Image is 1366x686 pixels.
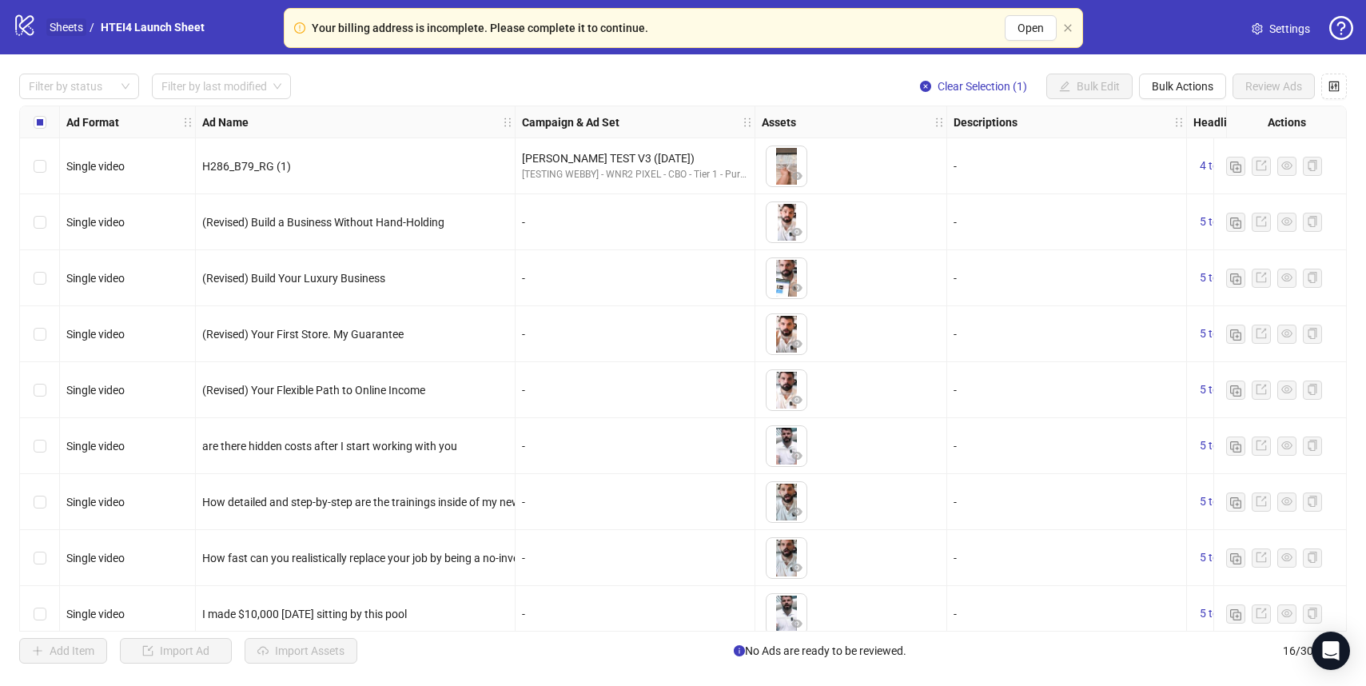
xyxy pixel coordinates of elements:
span: export [1256,496,1267,507]
img: Asset 1 [767,314,806,354]
span: Single video [66,440,125,453]
span: (Revised) Your First Store. My Guarantee [202,328,404,341]
span: holder [945,117,956,128]
span: question-circle [1329,16,1353,40]
span: - [954,552,957,564]
span: eye [791,506,802,517]
span: 5 texts [1200,439,1233,452]
div: Resize Assets column [942,106,946,138]
span: H286_B79_RG (1) [202,160,291,173]
button: Preview [787,223,806,242]
div: Select row 6 [20,418,60,474]
button: 5 texts [1193,213,1240,232]
button: Duplicate [1226,548,1245,568]
span: eye [1281,552,1292,563]
strong: Ad Name [202,114,249,131]
span: export [1256,216,1267,227]
button: Clear Selection (1) [907,74,1040,99]
span: eye [1281,328,1292,339]
div: - [522,269,748,287]
div: - [522,325,748,343]
div: [PERSON_NAME] TEST V3 ([DATE]) [522,150,748,167]
button: 5 texts [1193,493,1240,512]
button: Preview [787,503,806,522]
span: (Revised) Your Flexible Path to Online Income [202,384,425,397]
button: Preview [787,559,806,578]
span: info-circle [734,645,745,656]
span: exclamation-circle [294,22,305,34]
span: eye [791,226,802,237]
span: eye [791,282,802,293]
span: export [1256,384,1267,395]
span: 16 / 300 items [1283,642,1347,660]
span: holder [934,117,945,128]
button: 5 texts [1193,437,1240,456]
div: Resize Descriptions column [1182,106,1186,138]
div: Select row 3 [20,250,60,306]
button: 5 texts [1193,381,1240,400]
div: Select row 5 [20,362,60,418]
span: - [954,384,957,397]
img: Asset 1 [767,370,806,410]
a: Sheets [46,18,86,36]
div: - [522,213,748,231]
button: Preview [787,167,806,186]
span: Single video [66,160,125,173]
button: Configure table settings [1321,74,1347,99]
img: Asset 1 [767,538,806,578]
span: control [1328,81,1340,92]
button: 5 texts [1193,548,1240,568]
div: Select row 7 [20,474,60,530]
span: Bulk Actions [1152,80,1213,93]
span: Clear Selection (1) [938,80,1027,93]
span: 5 texts [1200,327,1233,340]
img: Asset 1 [767,202,806,242]
span: - [954,160,957,173]
div: Resize Ad Name column [511,106,515,138]
button: Bulk Actions [1139,74,1226,99]
span: 5 texts [1200,551,1233,564]
strong: Ad Format [66,114,119,131]
span: Open [1018,22,1044,34]
button: Preview [787,615,806,634]
span: 5 texts [1200,495,1233,508]
img: Asset 1 [767,594,806,634]
div: Resize Campaign & Ad Set column [751,106,755,138]
span: eye [791,394,802,405]
img: Asset 1 [767,482,806,522]
span: 5 texts [1200,607,1233,620]
li: / [90,18,94,36]
button: Preview [787,335,806,354]
span: close-circle [920,81,931,92]
span: 4 texts [1200,159,1233,172]
a: HTEI4 Launch Sheet [98,18,208,36]
strong: Assets [762,114,796,131]
span: eye [791,450,802,461]
div: Select row 1 [20,138,60,194]
span: eye [791,170,802,181]
span: 5 texts [1200,383,1233,396]
span: - [954,328,957,341]
strong: Campaign & Ad Set [522,114,619,131]
span: - [954,440,957,453]
span: Single video [66,272,125,285]
span: How fast can you realistically replace your job by being a no-inventory dealer (1) [202,552,595,564]
span: export [1256,160,1267,171]
span: No Ads are ready to be reviewed. [734,642,906,660]
span: (Revised) Build Your Luxury Business [202,272,385,285]
span: Single video [66,384,125,397]
button: Open [1005,15,1057,41]
button: 5 texts [1193,325,1240,344]
span: Single video [66,496,125,509]
span: close [1063,23,1073,33]
button: Duplicate [1226,325,1245,344]
span: holder [753,117,764,128]
div: Select row 2 [20,194,60,250]
span: holder [1185,117,1196,128]
button: Duplicate [1226,493,1245,512]
span: eye [1281,272,1292,283]
button: Review Ads [1233,74,1315,99]
div: Select all rows [20,106,60,138]
strong: Descriptions [954,114,1018,131]
span: export [1256,608,1267,619]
